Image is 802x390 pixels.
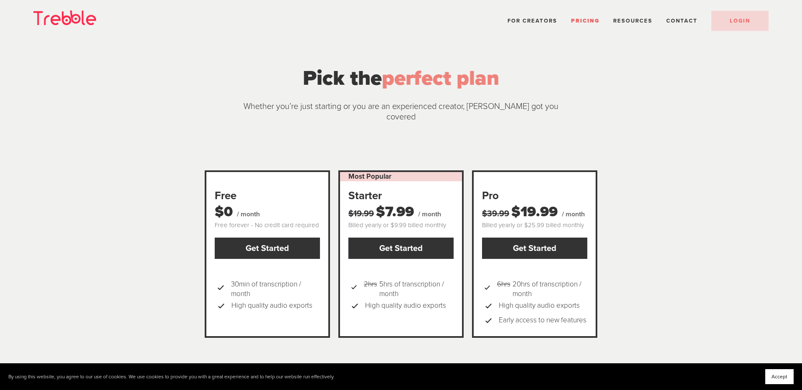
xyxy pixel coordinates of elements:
[772,374,787,380] span: Accept
[376,203,414,220] span: $7.99
[482,221,587,230] div: Billed yearly or $25.99 billed monthly
[231,299,312,313] span: High quality audio exports
[215,221,320,230] div: Free forever - No credit card required
[364,280,377,298] s: 2hrs
[33,10,96,25] img: Trebble
[235,63,567,93] div: Pick the
[711,11,769,31] a: LOGIN
[508,18,557,24] a: For Creators
[482,209,509,219] s: $39.99
[8,374,335,380] p: By using this website, you agree to our use of cookies. We use cookies to provide you with a grea...
[215,189,320,203] div: Free
[231,280,320,298] span: 30min of transcription / month
[482,238,587,259] a: Get Started
[215,238,320,259] a: Get Started
[765,369,794,384] button: Accept
[364,280,454,298] span: 5hrs of transcription / month
[482,189,587,203] div: Pro
[499,313,586,328] span: Early access to new features
[666,18,698,24] a: Contact
[365,299,446,313] span: High quality audio exports
[571,18,599,24] a: Pricing
[348,209,374,219] s: $19.99
[382,66,499,91] span: perfect plan
[499,299,580,313] span: High quality audio exports
[348,189,454,203] div: Starter
[497,280,510,298] s: 6hrs
[562,210,585,218] span: / month
[348,238,454,259] a: Get Started
[215,203,233,220] span: $0
[418,210,441,218] span: / month
[511,203,558,220] span: $19.99
[340,172,462,181] div: Most Popular
[237,210,260,218] span: / month
[730,18,750,24] span: LOGIN
[497,280,587,298] span: 20hrs of transcription / month
[613,18,652,24] span: Resources
[348,221,454,230] div: Billed yearly or $9.99 billed monthly
[235,101,567,122] p: Whether you’re just starting or you are an experienced creator, [PERSON_NAME] got you covered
